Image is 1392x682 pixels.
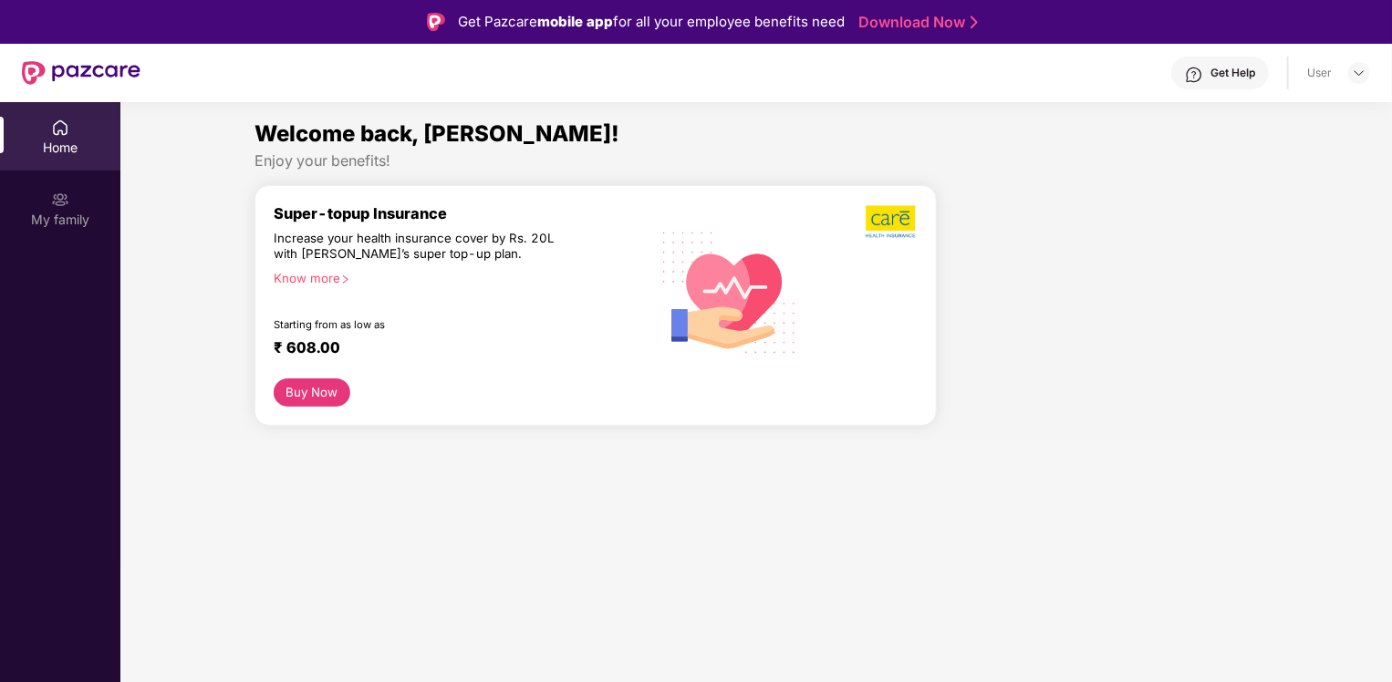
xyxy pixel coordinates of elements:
div: ₹ 608.00 [274,338,631,360]
img: svg+xml;base64,PHN2ZyBpZD0iSGVscC0zMngzMiIgeG1sbnM9Imh0dHA6Ly93d3cudzMub3JnLzIwMDAvc3ZnIiB3aWR0aD... [1185,66,1203,84]
img: New Pazcare Logo [22,61,140,85]
div: Get Pazcare for all your employee benefits need [458,11,845,33]
div: Increase your health insurance cover by Rs. 20L with [PERSON_NAME]’s super top-up plan. [274,231,571,263]
img: svg+xml;base64,PHN2ZyBpZD0iSG9tZSIgeG1sbnM9Imh0dHA6Ly93d3cudzMub3JnLzIwMDAvc3ZnIiB3aWR0aD0iMjAiIG... [51,119,69,137]
img: b5dec4f62d2307b9de63beb79f102df3.png [866,204,918,239]
strong: mobile app [537,13,613,30]
span: Welcome back, [PERSON_NAME]! [255,120,619,147]
img: Stroke [971,13,978,32]
div: Know more [274,271,639,284]
span: right [340,274,350,284]
div: Starting from as low as [274,318,572,331]
div: Enjoy your benefits! [255,151,1258,170]
div: Get Help [1210,66,1255,80]
img: Logo [427,13,445,31]
div: User [1307,66,1332,80]
div: Super-topup Insurance [274,204,649,222]
a: Download Now [858,13,972,32]
img: svg+xml;base64,PHN2ZyBpZD0iRHJvcGRvd24tMzJ4MzIiIHhtbG5zPSJodHRwOi8vd3d3LnczLm9yZy8yMDAwL3N2ZyIgd2... [1352,66,1366,80]
img: svg+xml;base64,PHN2ZyB3aWR0aD0iMjAiIGhlaWdodD0iMjAiIHZpZXdCb3g9IjAgMCAyMCAyMCIgZmlsbD0ibm9uZSIgeG... [51,191,69,209]
button: Buy Now [274,378,350,407]
img: svg+xml;base64,PHN2ZyB4bWxucz0iaHR0cDovL3d3dy53My5vcmcvMjAwMC9zdmciIHhtbG5zOnhsaW5rPSJodHRwOi8vd3... [649,210,810,373]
